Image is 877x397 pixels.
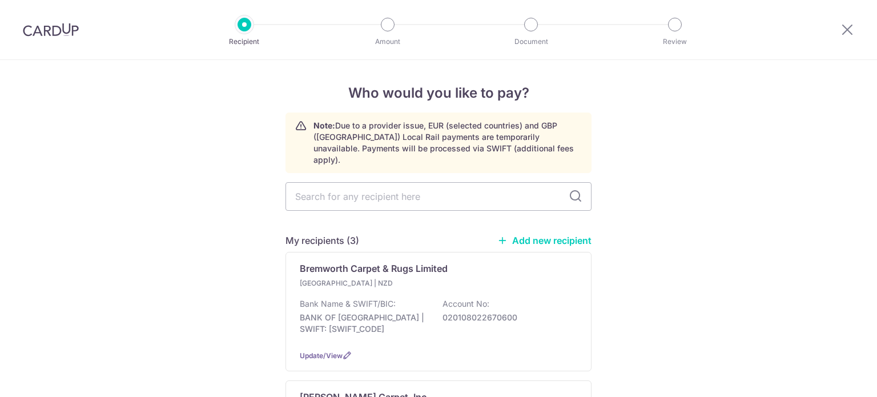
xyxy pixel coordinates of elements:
[497,235,592,246] a: Add new recipient
[300,351,343,360] a: Update/View
[285,182,592,211] input: Search for any recipient here
[23,23,79,37] img: CardUp
[489,36,573,47] p: Document
[202,36,287,47] p: Recipient
[285,234,359,247] h5: My recipients (3)
[442,312,570,323] p: 020108022670600
[442,298,489,310] p: Account No:
[313,121,335,130] strong: Note:
[300,298,396,310] p: Bank Name & SWIFT/BIC:
[300,312,428,335] p: BANK OF [GEOGRAPHIC_DATA] | SWIFT: [SWIFT_CODE]
[345,36,430,47] p: Amount
[633,36,717,47] p: Review
[313,120,582,166] p: Due to a provider issue, EUR (selected countries) and GBP ([GEOGRAPHIC_DATA]) Local Rail payments...
[285,83,592,103] h4: Who would you like to pay?
[804,363,866,391] iframe: Opens a widget where you can find more information
[300,262,448,275] p: Bremworth Carpet & Rugs Limited
[300,278,435,289] p: [GEOGRAPHIC_DATA] | NZD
